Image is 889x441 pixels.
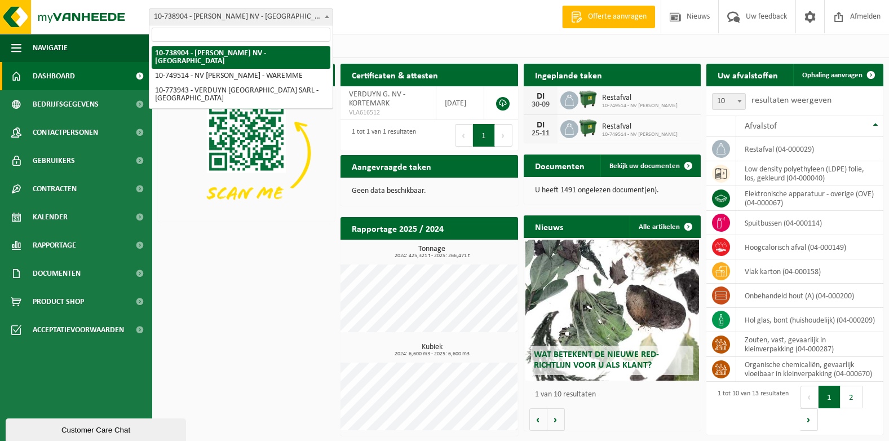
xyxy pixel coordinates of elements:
li: 10-773943 - VERDUYN [GEOGRAPHIC_DATA] SARL - [GEOGRAPHIC_DATA] [152,83,330,106]
span: Kalender [33,203,68,231]
button: Next [495,124,512,147]
span: 10-738904 - VERDUYN G. NV - KORTEMARK [149,8,333,25]
h2: Nieuws [524,215,574,237]
p: 1 van 10 resultaten [535,391,695,399]
td: organische chemicaliën, gevaarlijk vloeibaar in kleinverpakking (04-000670) [736,357,883,382]
h2: Rapportage 2025 / 2024 [340,217,455,239]
h3: Kubiek [346,343,518,357]
p: Geen data beschikbaar. [352,187,506,195]
td: restafval (04-000029) [736,137,883,161]
h3: Tonnage [346,245,518,259]
div: 1 tot 1 van 1 resultaten [346,123,416,148]
span: VLA616512 [349,108,427,117]
span: 10-738904 - VERDUYN G. NV - KORTEMARK [149,9,333,25]
span: Documenten [33,259,81,288]
h2: Uw afvalstoffen [706,64,789,86]
div: 1 tot 10 van 13 resultaten [712,385,789,432]
label: resultaten weergeven [751,96,831,105]
div: 25-11 [529,130,552,138]
span: 10 [712,93,746,110]
button: Previous [800,386,819,408]
span: Gebruikers [33,147,75,175]
span: Bedrijfsgegevens [33,90,99,118]
a: Wat betekent de nieuwe RED-richtlijn voor u als klant? [525,240,699,381]
span: Contactpersonen [33,118,98,147]
h2: Aangevraagde taken [340,155,443,177]
span: Navigatie [33,34,68,62]
span: 10-749514 - NV [PERSON_NAME] [602,131,678,138]
span: Restafval [602,122,678,131]
span: Bekijk uw documenten [609,162,680,170]
img: WB-1100-HPE-GN-01 [578,118,598,138]
a: Bekijk rapportage [434,239,517,262]
h2: Documenten [524,155,596,177]
td: spuitbussen (04-000114) [736,211,883,235]
span: 2024: 425,321 t - 2025: 266,471 t [346,253,518,259]
td: low density polyethyleen (LDPE) folie, los, gekleurd (04-000040) [736,161,883,186]
a: Bekijk uw documenten [600,155,700,177]
li: 10-738904 - [PERSON_NAME] NV - [GEOGRAPHIC_DATA] [152,46,330,69]
span: Restafval [602,94,678,103]
button: Previous [455,124,473,147]
h2: Certificaten & attesten [340,64,449,86]
span: Contracten [33,175,77,203]
img: Download de VHEPlus App [158,86,335,219]
button: 1 [819,386,841,408]
span: 10-749514 - NV [PERSON_NAME] [602,103,678,109]
span: Offerte aanvragen [585,11,649,23]
td: vlak karton (04-000158) [736,259,883,284]
button: 2 [841,386,863,408]
td: [DATE] [436,86,484,120]
span: 2024: 6,600 m3 - 2025: 6,600 m3 [346,351,518,357]
button: Next [800,408,818,431]
span: VERDUYN G. NV - KORTEMARK [349,90,405,108]
td: hoogcalorisch afval (04-000149) [736,235,883,259]
span: Dashboard [33,62,75,90]
a: Alle artikelen [630,215,700,238]
span: Rapportage [33,231,76,259]
button: Volgende [547,408,565,431]
img: WB-1100-HPE-GN-01 [578,90,598,109]
iframe: chat widget [6,416,188,441]
td: onbehandeld hout (A) (04-000200) [736,284,883,308]
span: Wat betekent de nieuwe RED-richtlijn voor u als klant? [534,350,659,370]
p: U heeft 1491 ongelezen document(en). [535,187,689,195]
a: Offerte aanvragen [562,6,655,28]
h2: Ingeplande taken [524,64,613,86]
span: Ophaling aanvragen [802,72,863,79]
td: elektronische apparatuur - overige (OVE) (04-000067) [736,186,883,211]
a: Ophaling aanvragen [793,64,882,86]
span: 10 [713,94,745,109]
div: 30-09 [529,101,552,109]
div: DI [529,121,552,130]
td: zouten, vast, gevaarlijk in kleinverpakking (04-000287) [736,332,883,357]
button: Vorige [529,408,547,431]
li: 10-749514 - NV [PERSON_NAME] - WAREMME [152,69,330,83]
span: Acceptatievoorwaarden [33,316,124,344]
button: 1 [473,124,495,147]
span: Afvalstof [745,122,777,131]
div: DI [529,92,552,101]
span: Product Shop [33,288,84,316]
td: hol glas, bont (huishoudelijk) (04-000209) [736,308,883,332]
